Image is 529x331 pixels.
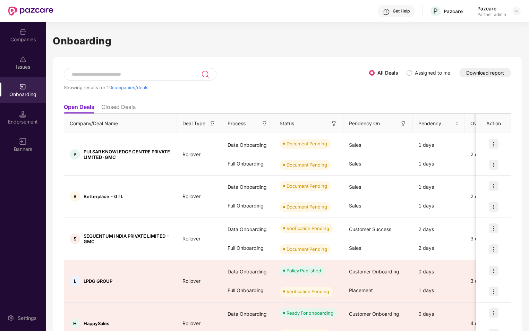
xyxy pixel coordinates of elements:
div: L [70,276,80,286]
div: 3 days [465,235,524,243]
div: H [70,318,80,329]
div: Settings [16,315,39,322]
div: Document Pending [287,203,327,210]
img: svg+xml;base64,PHN2ZyB3aWR0aD0iMTYiIGhlaWdodD0iMTYiIHZpZXdCb3g9IjAgMCAxNiAxNiIgZmlsbD0ibm9uZSIgeG... [331,120,338,127]
span: Rollover [177,320,206,326]
span: 10 companies/deals [106,85,148,90]
div: 2 days [413,220,465,239]
div: 3 days [465,277,524,285]
span: PULSAR KNOWLEDGE CENTRE PRIVATE LIMITED-GMC [84,149,171,160]
div: B [70,191,80,202]
div: Full Onboarding [222,196,274,215]
th: Overall Pendency [465,114,524,133]
div: 4 days [465,320,524,327]
div: Verification Pending [287,288,329,295]
img: svg+xml;base64,PHN2ZyB3aWR0aD0iMjQiIGhlaWdodD0iMjUiIHZpZXdCb3g9IjAgMCAyNCAyNSIgZmlsbD0ibm9uZSIgeG... [201,70,209,78]
div: Data Onboarding [222,220,274,239]
span: Sales [349,245,361,251]
span: SEQUENTUM INDIA PRIVATE LIMITED - GMC [84,233,171,244]
img: icon [489,287,498,296]
img: icon [489,202,498,212]
span: LPDG GROUP [84,278,112,284]
span: Rollover [177,151,206,157]
div: 2 days [465,193,524,200]
span: Customer Success [349,226,391,232]
div: 2 days [413,239,465,257]
div: 0 days [413,305,465,323]
span: Customer Onboarding [349,269,399,274]
img: svg+xml;base64,PHN2ZyBpZD0iSXNzdWVzX2Rpc2FibGVkIiB4bWxucz0iaHR0cDovL3d3dy53My5vcmcvMjAwMC9zdmciIH... [19,56,26,63]
div: Verification Pending [287,225,329,232]
span: Sales [349,184,361,190]
span: Sales [349,161,361,167]
img: svg+xml;base64,PHN2ZyBpZD0iU2V0dGluZy0yMHgyMCIgeG1sbnM9Imh0dHA6Ly93d3cudzMub3JnLzIwMDAvc3ZnIiB3aW... [7,315,14,322]
button: Download report [459,68,511,77]
div: Document Pending [287,246,327,253]
img: svg+xml;base64,PHN2ZyB3aWR0aD0iMTYiIGhlaWdodD0iMTYiIHZpZXdCb3g9IjAgMCAxNiAxNiIgZmlsbD0ibm9uZSIgeG... [209,120,216,127]
div: Pazcare [477,5,506,12]
img: svg+xml;base64,PHN2ZyBpZD0iSGVscC0zMngzMiIgeG1sbnM9Imh0dHA6Ly93d3cudzMub3JnLzIwMDAvc3ZnIiB3aWR0aD... [383,8,390,15]
label: All Deals [377,70,398,76]
img: svg+xml;base64,PHN2ZyB3aWR0aD0iMTYiIGhlaWdodD0iMTYiIHZpZXdCb3g9IjAgMCAxNiAxNiIgZmlsbD0ibm9uZSIgeG... [261,120,268,127]
div: Document Pending [287,140,327,147]
img: svg+xml;base64,PHN2ZyBpZD0iQ29tcGFuaWVzIiB4bWxucz0iaHR0cDovL3d3dy53My5vcmcvMjAwMC9zdmciIHdpZHRoPS... [19,28,26,35]
span: Process [228,120,246,127]
div: Policy Published [287,267,321,274]
span: Sales [349,203,361,209]
div: Get Help [393,8,410,14]
div: Document Pending [287,183,327,189]
span: Deal Type [182,120,205,127]
img: icon [489,160,498,170]
div: 1 days [413,281,465,300]
img: icon [489,308,498,318]
div: Data Onboarding [222,178,274,196]
div: 2 days [465,151,524,158]
div: Document Pending [287,161,327,168]
div: P [70,149,80,160]
img: icon [489,223,498,233]
span: HappySales [84,321,109,326]
img: svg+xml;base64,PHN2ZyB3aWR0aD0iMTYiIGhlaWdodD0iMTYiIHZpZXdCb3g9IjAgMCAxNiAxNiIgZmlsbD0ibm9uZSIgeG... [400,120,407,127]
span: P [433,7,438,15]
div: 0 days [413,262,465,281]
div: 1 days [413,136,465,154]
img: svg+xml;base64,PHN2ZyB3aWR0aD0iMTYiIGhlaWdodD0iMTYiIHZpZXdCb3g9IjAgMCAxNiAxNiIgZmlsbD0ibm9uZSIgeG... [19,138,26,145]
img: New Pazcare Logo [8,7,53,16]
div: Data Onboarding [222,305,274,323]
span: Status [280,120,294,127]
img: icon [489,244,498,254]
img: icon [489,139,498,149]
div: 1 days [413,178,465,196]
label: Assigned to me [415,70,450,76]
li: Open Deals [64,103,94,113]
div: Full Onboarding [222,239,274,257]
div: Ready For onboarding [287,309,333,316]
div: Data Onboarding [222,262,274,281]
span: Customer Onboarding [349,311,399,317]
span: Rollover [177,278,206,284]
span: Rollover [177,236,206,241]
div: S [70,234,80,244]
span: Pendency [418,120,454,127]
img: svg+xml;base64,PHN2ZyB3aWR0aD0iMTQuNSIgaGVpZ2h0PSIxNC41IiB2aWV3Qm94PSIwIDAgMTYgMTYiIGZpbGw9Im5vbm... [19,111,26,118]
img: icon [489,266,498,275]
div: 1 days [413,196,465,215]
div: Full Onboarding [222,154,274,173]
div: 1 days [413,154,465,173]
div: Partner_admin [477,12,506,17]
img: icon [489,181,498,191]
div: Pazcare [444,8,463,15]
th: Pendency [413,114,465,133]
th: Company/Deal Name [64,114,177,133]
li: Closed Deals [101,103,136,113]
span: Rollover [177,193,206,199]
div: Showing results for [64,85,369,90]
div: Full Onboarding [222,281,274,300]
div: Data Onboarding [222,136,274,154]
span: Sales [349,142,361,148]
h1: Onboarding [53,33,522,49]
img: svg+xml;base64,PHN2ZyBpZD0iRHJvcGRvd24tMzJ4MzIiIHhtbG5zPSJodHRwOi8vd3d3LnczLm9yZy8yMDAwL3N2ZyIgd2... [514,8,519,14]
span: Betterplace - GTL [84,194,123,199]
span: Pendency On [349,120,380,127]
span: Placement [349,287,373,293]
